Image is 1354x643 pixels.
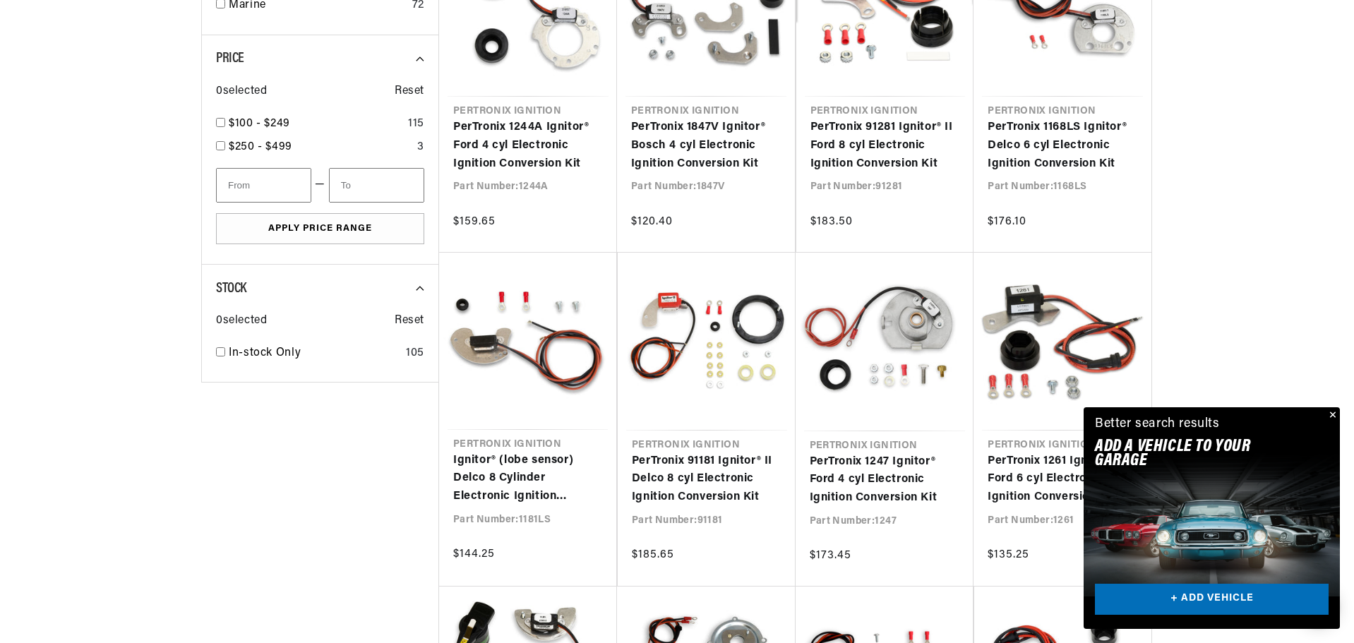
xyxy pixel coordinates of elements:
a: PerTronix 1247 Ignitor® Ford 4 cyl Electronic Ignition Conversion Kit [810,453,960,507]
button: Close [1323,407,1340,424]
div: Better search results [1095,414,1220,435]
a: PerTronix 1261 Ignitor® Ford 6 cyl Electronic Ignition Conversion Kit [988,452,1137,507]
a: + ADD VEHICLE [1095,584,1329,615]
h2: Add A VEHICLE to your garage [1095,440,1293,469]
a: PerTronix 91181 Ignitor® II Delco 8 cyl Electronic Ignition Conversion Kit [632,452,781,507]
a: Ignitor® (lobe sensor) Delco 8 Cylinder Electronic Ignition Conversion Kit [453,452,602,506]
